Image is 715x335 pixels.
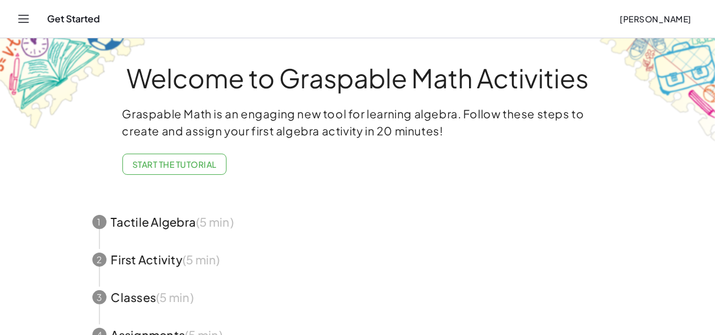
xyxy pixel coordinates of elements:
[92,253,107,267] div: 2
[92,290,107,304] div: 3
[132,159,217,170] span: Start the Tutorial
[78,203,637,241] button: 1Tactile Algebra(5 min)
[610,8,701,29] button: [PERSON_NAME]
[78,278,637,316] button: 3Classes(5 min)
[78,241,637,278] button: 2First Activity(5 min)
[14,9,33,28] button: Toggle navigation
[122,105,593,140] p: Graspable Math is an engaging new tool for learning algebra. Follow these steps to create and ass...
[620,14,691,24] span: [PERSON_NAME]
[71,64,645,91] h1: Welcome to Graspable Math Activities
[122,154,227,175] button: Start the Tutorial
[92,215,107,229] div: 1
